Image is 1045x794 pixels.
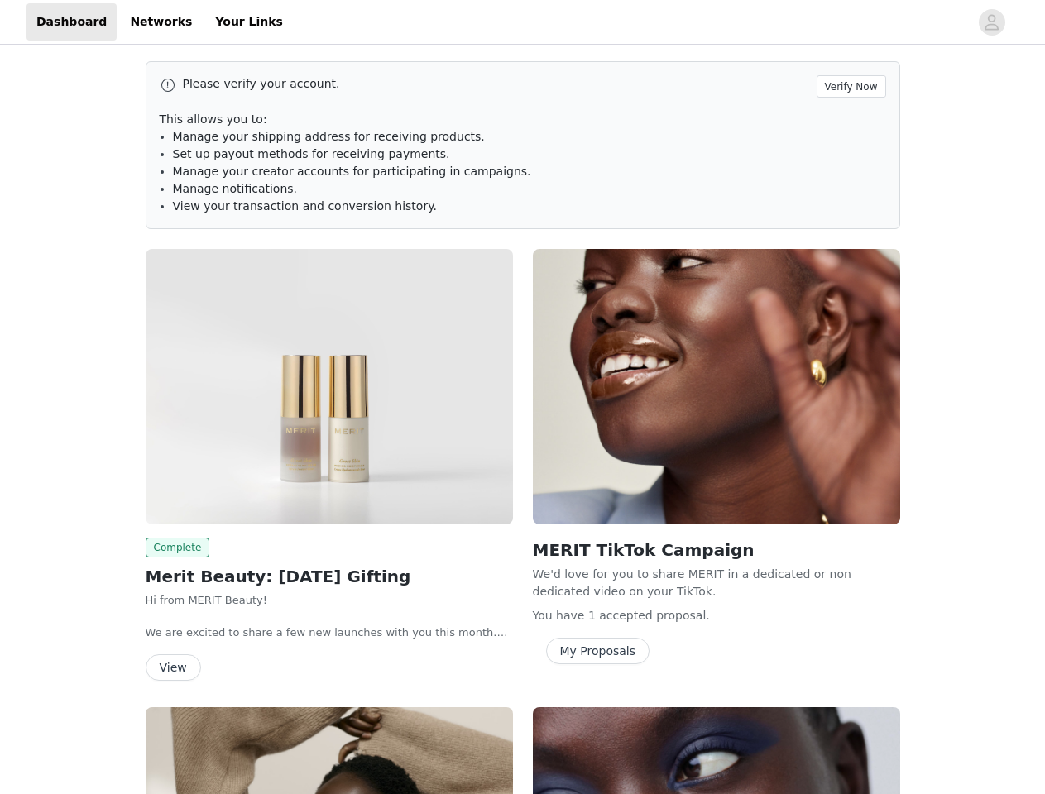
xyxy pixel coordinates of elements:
a: Networks [120,3,202,41]
a: Your Links [205,3,293,41]
span: View your transaction and conversion history. [173,199,437,213]
div: avatar [984,9,999,36]
button: My Proposals [546,638,650,664]
p: This allows you to: [160,111,886,128]
span: Manage your shipping address for receiving products. [173,130,485,143]
img: MERIT [146,249,513,524]
span: Set up payout methods for receiving payments. [173,147,450,160]
p: You have 1 accepted proposal . [533,607,900,624]
p: Hi from MERIT Beauty! [146,592,513,609]
span: Manage your creator accounts for participating in campaigns. [173,165,531,178]
p: We are excited to share a few new launches with you this month. Our favorite now comes in travel ... [146,624,513,641]
h2: Merit Beauty: [DATE] Gifting [146,564,513,589]
a: Dashboard [26,3,117,41]
button: Verify Now [817,75,886,98]
p: We'd love for you to share MERIT in a dedicated or non dedicated video on your TikTok. [533,566,900,600]
img: MERIT [533,249,900,524]
a: View [146,662,201,674]
span: Manage notifications. [173,182,298,195]
p: Please verify your account. [183,75,810,93]
button: View [146,654,201,681]
span: Complete [146,538,210,557]
h2: MERIT TikTok Campaign [533,538,900,562]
